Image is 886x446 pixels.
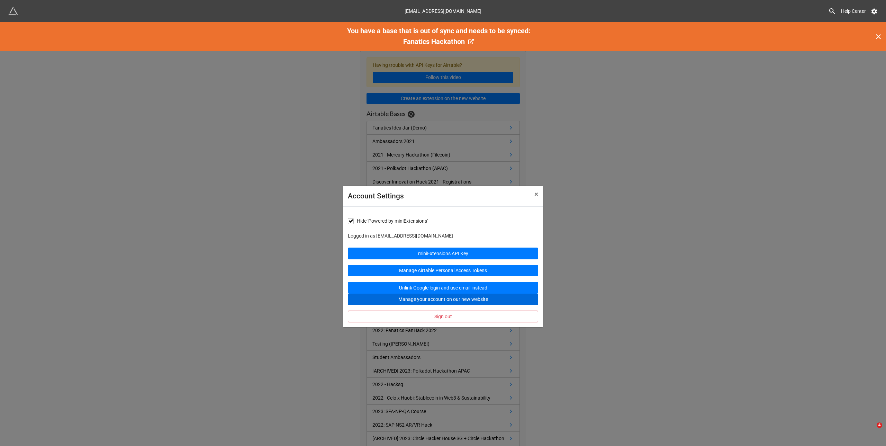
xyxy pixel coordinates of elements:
span: You have a base that is out of sync and needs to be synced: [347,27,531,35]
button: Unlink Google login and use email instead [348,282,538,294]
img: miniextensions-icon.73ae0678.png [8,6,18,16]
div: Account Settings [348,191,519,202]
a: Manage Airtable Personal Access Tokens [348,265,538,277]
span: 4 [877,422,882,428]
iframe: Intercom live chat [862,422,879,439]
button: Sign out [348,311,538,322]
span: × [534,190,538,198]
a: miniExtensions API Key [348,248,538,259]
label: Logged in as [EMAIL_ADDRESS][DOMAIN_NAME] [348,232,538,240]
div: [EMAIL_ADDRESS][DOMAIN_NAME] [405,5,481,17]
label: Hide 'Powered by miniExtensions' [348,218,428,224]
span: Fanatics Hackathon [403,37,465,46]
a: Help Center [836,5,871,17]
button: Manage your account on our new website [348,294,538,305]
